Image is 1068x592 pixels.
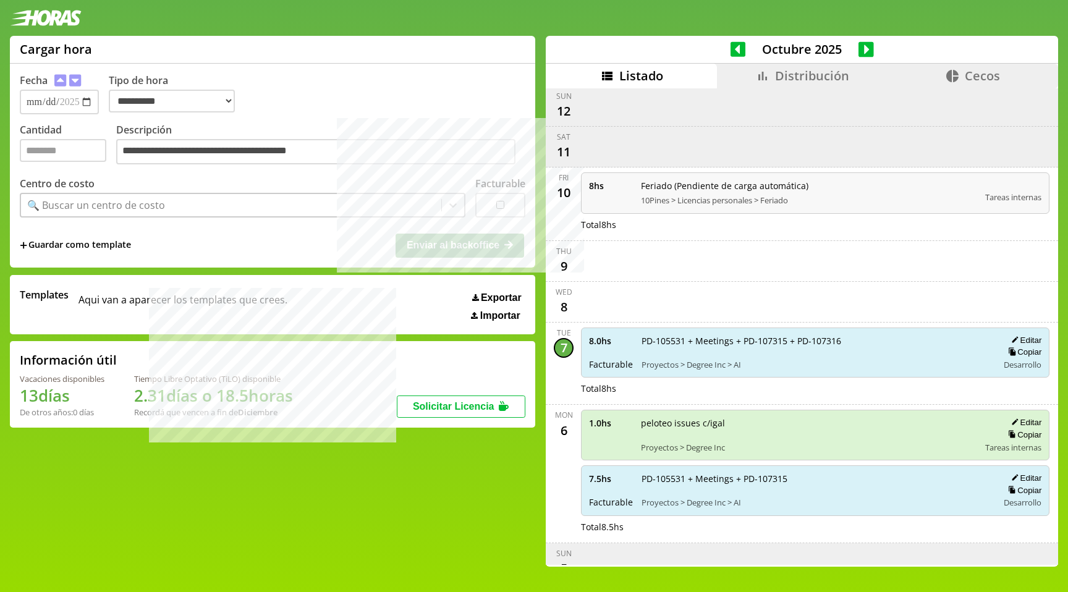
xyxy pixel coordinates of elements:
input: Cantidad [20,139,106,162]
button: Copiar [1004,347,1041,357]
span: Facturable [589,358,633,370]
h2: Información útil [20,352,117,368]
div: Sat [557,132,570,142]
button: Editar [1007,335,1041,345]
h1: 13 días [20,384,104,407]
div: Total 8 hs [581,383,1049,394]
span: Desarrollo [1004,497,1041,508]
span: 8 hs [589,180,632,192]
h1: Cargar hora [20,41,92,57]
div: Mon [555,410,573,420]
span: Octubre 2025 [745,41,858,57]
span: Feriado (Pendiente de carga automática) [641,180,977,192]
div: 6 [554,420,574,440]
span: Cecos [965,67,1000,84]
button: Editar [1007,417,1041,428]
label: Fecha [20,74,48,87]
div: Tue [557,328,571,338]
span: Solicitar Licencia [413,401,494,412]
select: Tipo de hora [109,90,235,112]
span: Desarrollo [1004,359,1041,370]
span: 10Pines > Licencias personales > Feriado [641,195,977,206]
label: Facturable [475,177,525,190]
span: 1.0 hs [589,417,632,429]
span: +Guardar como template [20,239,131,252]
img: logotipo [10,10,82,26]
div: Fri [559,172,569,183]
span: PD-105531 + Meetings + PD-107315 [642,473,990,484]
div: scrollable content [546,88,1058,565]
span: Tareas internas [985,442,1041,453]
div: Recordá que vencen a fin de [134,407,293,418]
label: Centro de costo [20,177,95,190]
span: Facturable [589,496,633,508]
label: Cantidad [20,123,116,168]
div: 5 [554,559,574,578]
span: Aqui van a aparecer los templates que crees. [78,288,287,321]
label: Descripción [116,123,525,168]
div: 7 [554,338,574,358]
span: Importar [480,310,520,321]
div: 🔍 Buscar un centro de costo [27,198,165,212]
div: 11 [554,142,574,162]
div: 8 [554,297,574,317]
div: Sun [556,548,572,559]
span: Proyectos > Degree Inc > AI [642,359,990,370]
div: Vacaciones disponibles [20,373,104,384]
div: Wed [556,287,572,297]
div: Thu [556,246,572,256]
div: De otros años: 0 días [20,407,104,418]
span: Proyectos > Degree Inc [641,442,977,453]
label: Tipo de hora [109,74,245,114]
div: Total 8 hs [581,219,1049,230]
span: Listado [619,67,663,84]
button: Exportar [468,292,525,304]
span: Templates [20,288,69,302]
div: 10 [554,183,574,203]
div: Total 8.5 hs [581,521,1049,533]
button: Solicitar Licencia [397,395,525,418]
button: Editar [1007,473,1041,483]
div: Tiempo Libre Optativo (TiLO) disponible [134,373,293,384]
div: 9 [554,256,574,276]
span: 7.5 hs [589,473,633,484]
span: PD-105531 + Meetings + PD-107315 + PD-107316 [642,335,990,347]
span: Distribución [775,67,849,84]
button: Copiar [1004,485,1041,496]
button: Copiar [1004,429,1041,440]
textarea: Descripción [116,139,515,165]
b: Diciembre [238,407,278,418]
span: 8.0 hs [589,335,633,347]
span: Exportar [481,292,522,303]
span: + [20,239,27,252]
span: Proyectos > Degree Inc > AI [642,497,990,508]
div: 12 [554,101,574,121]
span: Tareas internas [985,192,1041,203]
h1: 2.31 días o 18.5 horas [134,384,293,407]
span: peloteo issues c/igal [641,417,977,429]
div: Sun [556,91,572,101]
